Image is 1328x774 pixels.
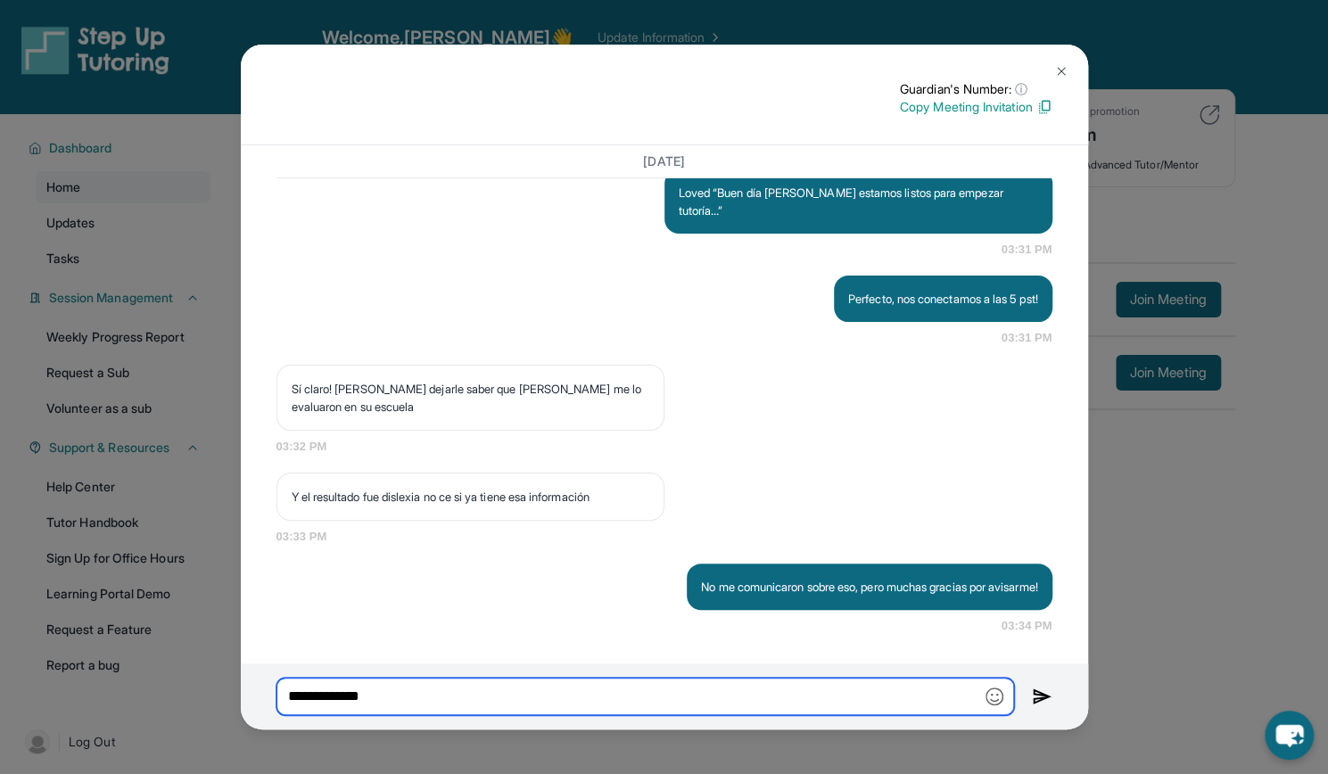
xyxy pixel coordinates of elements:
p: Y el resultado fue dislexia no ce si ya tiene esa información [292,488,649,506]
img: Close Icon [1054,64,1068,78]
img: Send icon [1032,686,1052,707]
img: Emoji [986,688,1003,705]
p: Sí claro! [PERSON_NAME] dejarle saber que [PERSON_NAME] me lo evaluaron en su escuela [292,380,649,416]
span: 03:31 PM [1002,329,1052,347]
button: chat-button [1265,711,1314,760]
img: Copy Icon [1036,99,1052,115]
span: 03:31 PM [1002,241,1052,259]
span: ⓘ [1015,80,1027,98]
p: Perfecto, nos conectamos a las 5 pst! [848,290,1038,308]
span: 03:32 PM [276,438,1052,456]
p: Copy Meeting Invitation [900,98,1052,116]
span: 03:34 PM [1002,617,1052,635]
h3: [DATE] [276,152,1052,170]
p: Guardian's Number: [900,80,1052,98]
span: 03:33 PM [276,528,1052,546]
p: No me comunicaron sobre eso, pero muchas gracias por avisarme! [701,578,1037,596]
p: Loved “Buen día [PERSON_NAME] estamos listos para empezar tutoría…” [679,184,1038,219]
